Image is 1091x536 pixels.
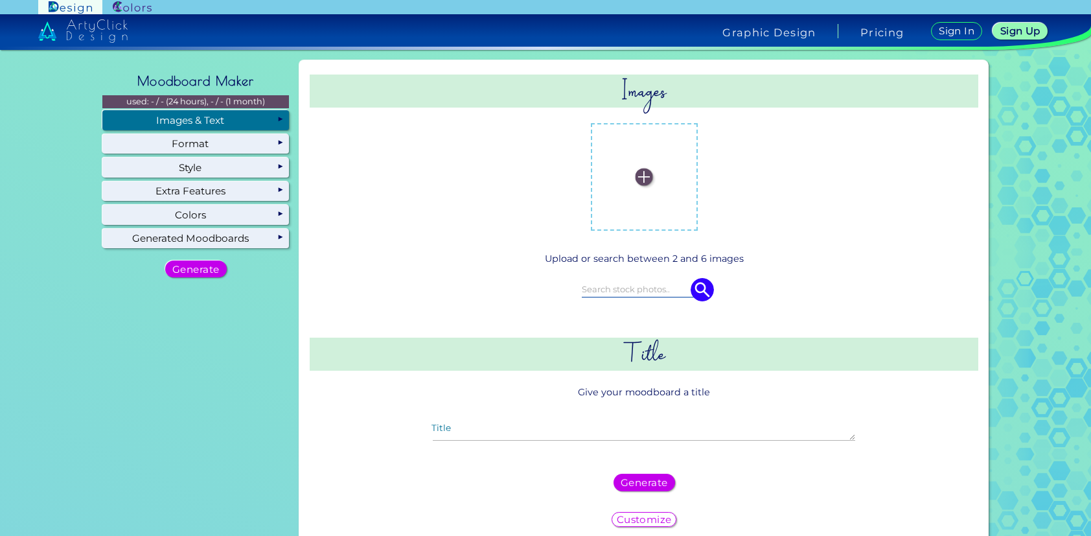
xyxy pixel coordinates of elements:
h2: Images [310,75,978,108]
p: Upload or search between 2 and 6 images [315,251,973,266]
h4: Graphic Design [722,27,816,38]
h5: Sign In [941,27,973,36]
img: icon_plus_white.svg [636,168,653,185]
div: Extra Features [102,181,289,201]
div: Generated Moodboards [102,229,289,248]
h5: Generate [174,264,217,274]
a: Sign Up [996,23,1045,39]
h5: Sign Up [1002,27,1039,36]
img: artyclick_design_logo_white_combined_path.svg [38,19,128,43]
a: Pricing [860,27,904,38]
p: used: - / - (24 hours), - / - (1 month) [102,95,289,108]
label: Title [431,424,451,433]
h5: Customize [619,515,669,524]
div: Format [102,134,289,154]
h5: Generate [623,478,665,487]
input: Search stock photos.. [582,282,706,296]
div: Images & Text [102,110,289,130]
div: Colors [102,205,289,224]
p: Give your moodboard a title [310,380,978,404]
img: icon search [691,278,714,301]
h2: Moodboard Maker [131,67,260,95]
img: ArtyClick Colors logo [113,1,152,14]
a: Sign In [934,23,980,40]
div: Style [102,157,289,177]
h2: Title [310,338,978,371]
